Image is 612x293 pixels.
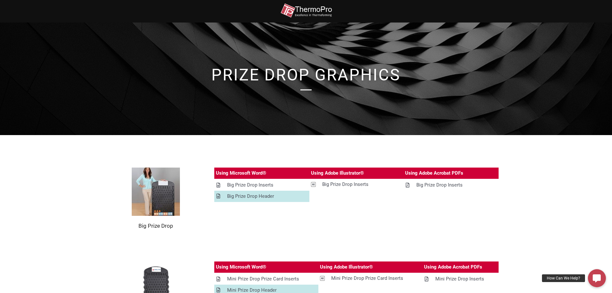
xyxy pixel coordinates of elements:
[588,269,606,287] a: How Can We Help?
[404,179,499,191] a: Big Prize Drop Inserts
[227,275,299,283] div: Mini Prize Drop Prize Card Inserts
[214,273,318,285] a: Mini Prize Drop Prize Card Inserts
[227,192,274,200] div: Big Prize Drop Header
[416,181,463,189] div: Big Prize Drop Inserts
[424,263,482,271] div: Using Adobe Acrobat PDFs
[214,179,309,191] a: Big Prize Drop Inserts
[320,263,373,271] div: Using Adobe Illustrator®
[311,169,364,177] div: Using Adobe Illustrator®
[280,3,332,18] img: thermopro-logo-non-iso
[435,275,484,283] div: Mini Prize Drop Inserts
[123,67,489,83] h1: Prize Drop Graphics
[309,179,404,190] a: Big Prize Drop Inserts
[405,169,463,177] div: Using Adobe Acrobat PDFs
[422,273,499,285] a: Mini Prize Drop Inserts
[214,191,309,202] a: Big Prize Drop Header
[318,273,422,284] a: Mini Prize Drop Prize Card Inserts
[216,263,266,271] div: Using Microsoft Word®
[322,180,368,188] div: Big Prize Drop Inserts
[216,169,266,177] div: Using Microsoft Word®
[542,274,585,282] div: How Can We Help?
[331,274,403,282] div: Mini Prize Drop Prize Card Inserts
[113,222,198,229] h2: Big Prize Drop
[227,181,273,189] div: Big Prize Drop Inserts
